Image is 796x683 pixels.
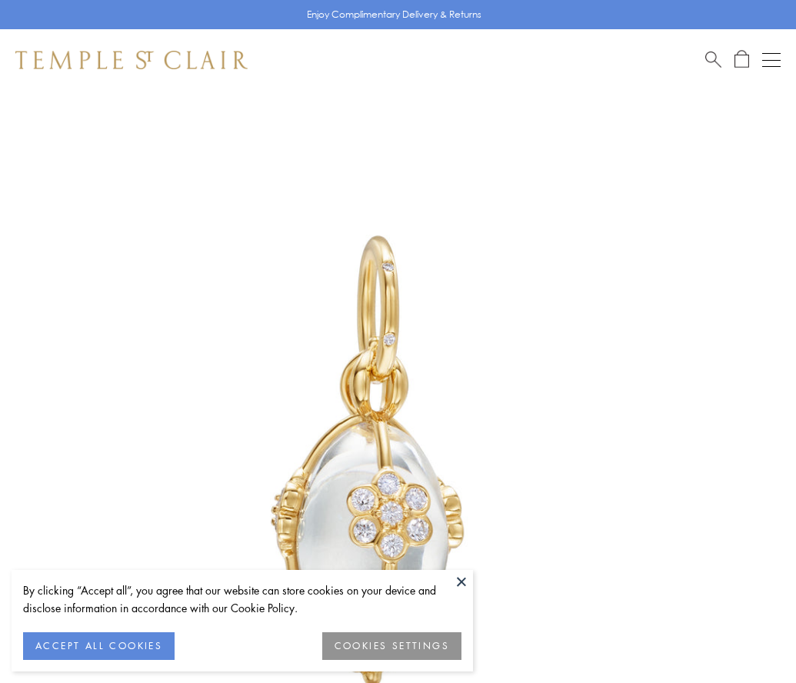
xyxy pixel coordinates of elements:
[762,51,781,69] button: Open navigation
[705,50,721,69] a: Search
[734,50,749,69] a: Open Shopping Bag
[307,7,481,22] p: Enjoy Complimentary Delivery & Returns
[15,51,248,69] img: Temple St. Clair
[23,632,175,660] button: ACCEPT ALL COOKIES
[322,632,461,660] button: COOKIES SETTINGS
[23,581,461,617] div: By clicking “Accept all”, you agree that our website can store cookies on your device and disclos...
